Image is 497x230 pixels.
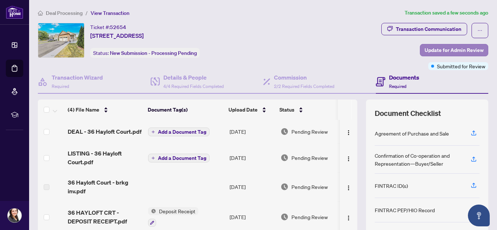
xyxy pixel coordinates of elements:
img: Logo [346,185,351,191]
button: Logo [343,152,354,164]
div: Transaction Communication [396,23,461,35]
h4: Commission [274,73,334,82]
button: Status IconDeposit Receipt [148,207,198,227]
span: LISTING - 36 Hayloft Court.pdf [68,149,142,166]
div: FINTRAC ID(s) [375,182,408,190]
img: Profile Icon [8,209,21,222]
li: / [86,9,88,17]
div: Confirmation of Co-operation and Representation—Buyer/Seller [375,152,462,168]
span: Required [389,84,406,89]
button: Logo [343,211,354,223]
span: Update for Admin Review [425,44,484,56]
span: 36 Hayloft Court - brkg inv.pdf [68,178,142,195]
span: ellipsis [477,28,482,33]
img: Document Status [281,213,289,221]
span: View Transaction [91,10,130,16]
span: home [38,11,43,16]
th: (4) File Name [65,100,145,120]
h4: Details & People [163,73,224,82]
h4: Documents [389,73,419,82]
img: Logo [346,156,351,162]
button: Add a Document Tag [148,127,210,137]
span: New Submission - Processing Pending [110,50,197,56]
button: Logo [343,126,354,137]
img: IMG-W12391832_1.jpg [38,23,84,57]
span: 4/4 Required Fields Completed [163,84,224,89]
span: 36 HAYLOFT CRT - DEPOSIT RECEIPT.pdf [68,208,142,226]
div: Ticket #: [90,23,126,31]
button: Add a Document Tag [148,128,210,136]
span: Pending Review [291,154,328,162]
img: Logo [346,215,351,221]
div: Status: [90,48,200,58]
td: [DATE] [227,172,278,201]
span: Add a Document Tag [158,156,206,161]
img: Document Status [281,154,289,162]
span: 52654 [110,24,126,31]
img: Document Status [281,183,289,191]
span: [STREET_ADDRESS] [90,31,144,40]
td: [DATE] [227,143,278,172]
span: (4) File Name [68,106,99,114]
button: Transaction Communication [381,23,467,35]
span: 2/2 Required Fields Completed [274,84,334,89]
span: Required [52,84,69,89]
img: Logo [346,130,351,136]
span: Document Checklist [375,108,441,118]
span: Submitted for Review [437,62,485,70]
img: Status Icon [148,207,156,215]
button: Logo [343,181,354,193]
span: plus [151,156,155,160]
article: Transaction saved a few seconds ago [405,9,488,17]
th: Upload Date [226,100,277,120]
button: Update for Admin Review [420,44,488,56]
span: DEAL - 36 Hayloft Court.pdf [68,127,142,136]
div: Agreement of Purchase and Sale [375,129,449,137]
h4: Transaction Wizard [52,73,103,82]
span: Deposit Receipt [156,207,198,215]
span: Upload Date [228,106,258,114]
span: Deal Processing [46,10,83,16]
span: plus [151,130,155,134]
th: Document Tag(s) [145,100,226,120]
span: Add a Document Tag [158,129,206,134]
th: Status [277,100,338,120]
span: Status [279,106,294,114]
span: Pending Review [291,213,328,221]
button: Add a Document Tag [148,154,210,162]
td: [DATE] [227,120,278,143]
img: Document Status [281,128,289,136]
div: FINTRAC PEP/HIO Record [375,206,435,214]
span: Pending Review [291,183,328,191]
button: Open asap [468,205,490,226]
span: Pending Review [291,128,328,136]
img: logo [6,5,23,19]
